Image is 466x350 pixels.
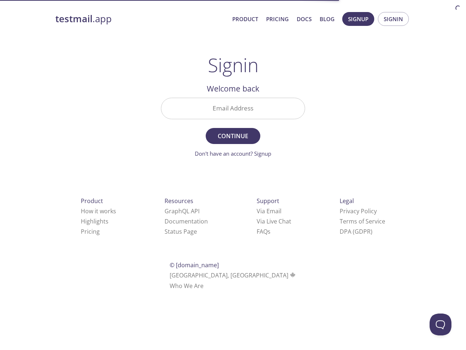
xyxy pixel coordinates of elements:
a: Product [232,14,258,24]
span: Continue [214,131,252,141]
span: Legal [340,197,354,205]
a: Don't have an account? Signup [195,150,271,157]
a: Pricing [266,14,289,24]
a: GraphQL API [165,207,200,215]
a: How it works [81,207,116,215]
a: testmail.app [55,13,226,25]
a: Via Live Chat [257,217,291,225]
iframe: Help Scout Beacon - Open [430,314,451,335]
strong: testmail [55,12,92,25]
a: Docs [297,14,312,24]
a: Via Email [257,207,281,215]
span: Support [257,197,279,205]
h1: Signin [208,54,258,76]
span: © [DOMAIN_NAME] [170,261,219,269]
span: Product [81,197,103,205]
a: Status Page [165,227,197,236]
span: Signup [348,14,368,24]
a: Who We Are [170,282,204,290]
span: Signin [384,14,403,24]
span: s [268,227,270,236]
span: [GEOGRAPHIC_DATA], [GEOGRAPHIC_DATA] [170,271,297,279]
a: Pricing [81,227,100,236]
button: Continue [206,128,260,144]
h2: Welcome back [161,82,305,95]
a: FAQ [257,227,270,236]
a: Privacy Policy [340,207,377,215]
button: Signin [378,12,409,26]
a: Documentation [165,217,208,225]
a: Highlights [81,217,108,225]
a: Blog [320,14,335,24]
button: Signup [342,12,374,26]
a: Terms of Service [340,217,385,225]
span: Resources [165,197,193,205]
a: DPA (GDPR) [340,227,372,236]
